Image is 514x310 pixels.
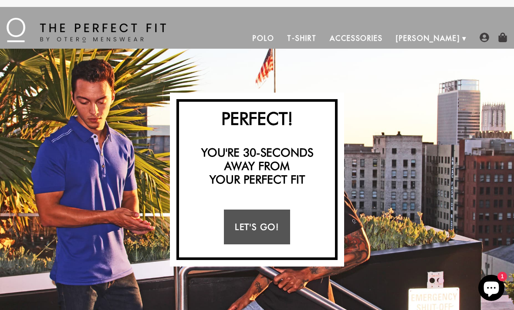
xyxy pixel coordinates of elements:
img: shopping-bag-icon.png [498,33,507,42]
a: Polo [246,28,281,49]
h2: Perfect! [183,108,331,129]
inbox-online-store-chat: Shopify online store chat [476,275,507,303]
a: Let's Go! [224,210,290,244]
a: [PERSON_NAME] [389,28,467,49]
a: T-Shirt [281,28,323,49]
a: Accessories [323,28,389,49]
h3: You're 30-seconds away from your perfect fit [183,146,331,187]
img: user-account-icon.png [480,33,489,42]
img: The Perfect Fit - by Otero Menswear - Logo [7,18,166,42]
